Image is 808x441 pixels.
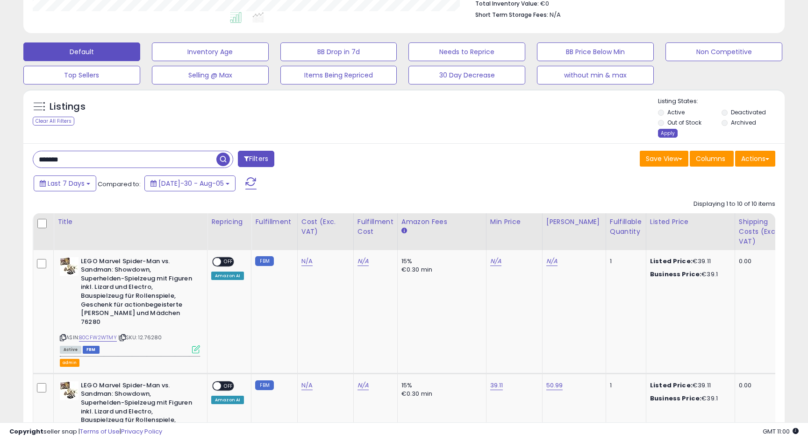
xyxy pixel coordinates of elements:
div: 1 [610,257,639,266]
span: Columns [696,154,725,163]
span: Compared to: [98,180,141,189]
a: B0CFW2WTMY [79,334,117,342]
small: FBM [255,256,273,266]
div: 1 [610,381,639,390]
img: 51OGZ64Jr4L._SL40_.jpg [60,257,79,276]
h5: Listings [50,100,86,113]
div: 0.00 [739,257,784,266]
b: Listed Price: [650,257,693,266]
span: OFF [221,382,236,390]
button: [DATE]-30 - Aug-05 [144,175,236,191]
div: €39.11 [650,257,728,266]
button: BB Price Below Min [537,42,654,61]
small: FBM [255,380,273,390]
button: Needs to Reprice [408,42,525,61]
div: Amazon Fees [401,217,482,227]
span: [DATE]-30 - Aug-05 [158,179,224,188]
span: FBM [83,346,100,354]
div: Repricing [211,217,247,227]
button: Filters [238,151,274,167]
a: N/A [301,381,313,390]
small: Amazon Fees. [401,227,407,235]
div: €0.30 min [401,266,479,274]
button: Non Competitive [665,42,782,61]
button: Last 7 Days [34,175,96,191]
div: Apply [658,129,678,138]
label: Out of Stock [667,119,701,126]
div: Cost (Exc. VAT) [301,217,350,237]
button: Actions [735,151,775,167]
div: Title [57,217,203,227]
div: Displaying 1 to 10 of 10 items [694,200,775,209]
div: €39.11 [650,381,728,390]
div: ASIN: [60,257,200,352]
a: 39.11 [490,381,503,390]
button: Columns [690,151,734,167]
label: Archived [731,119,756,126]
div: Amazon AI [211,272,244,280]
div: 15% [401,381,479,390]
div: €0.30 min [401,390,479,398]
label: Active [667,108,685,116]
div: Shipping Costs (Exc. VAT) [739,217,787,246]
div: Fulfillable Quantity [610,217,642,237]
button: Top Sellers [23,66,140,84]
a: N/A [546,257,558,266]
a: Terms of Use [80,427,120,436]
span: All listings currently available for purchase on Amazon [60,346,81,354]
a: N/A [301,257,313,266]
div: Min Price [490,217,538,227]
button: BB Drop in 7d [280,42,397,61]
span: 2025-08-13 11:00 GMT [763,427,799,436]
label: Deactivated [731,108,766,116]
strong: Copyright [9,427,43,436]
div: seller snap | | [9,427,162,436]
button: Selling @ Max [152,66,269,84]
span: N/A [550,10,561,19]
b: Business Price: [650,270,701,279]
div: €39.1 [650,270,728,279]
img: 51OGZ64Jr4L._SL40_.jpg [60,381,79,400]
a: 50.99 [546,381,563,390]
b: Short Term Storage Fees: [475,11,548,19]
div: Amazon AI [211,396,244,404]
span: | SKU: 12.76280 [118,334,162,341]
div: 15% [401,257,479,266]
div: €39.1 [650,394,728,403]
span: Last 7 Days [48,179,85,188]
div: [PERSON_NAME] [546,217,602,227]
a: N/A [358,257,369,266]
button: Items Being Repriced [280,66,397,84]
b: Business Price: [650,394,701,403]
div: Fulfillment [255,217,293,227]
button: without min & max [537,66,654,84]
button: 30 Day Decrease [408,66,525,84]
button: Default [23,42,140,61]
div: Clear All Filters [33,117,74,126]
div: Fulfillment Cost [358,217,393,237]
b: LEGO Marvel Spider-Man vs. Sandman: Showdown, Superhelden-Spielzeug mit Figuren inkl. Lizard und ... [81,257,194,329]
b: Listed Price: [650,381,693,390]
div: Listed Price [650,217,731,227]
div: 0.00 [739,381,784,390]
button: admin [60,359,79,367]
button: Save View [640,151,688,167]
a: N/A [490,257,501,266]
a: Privacy Policy [121,427,162,436]
button: Inventory Age [152,42,269,61]
p: Listing States: [658,97,785,106]
a: N/A [358,381,369,390]
span: OFF [221,258,236,266]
